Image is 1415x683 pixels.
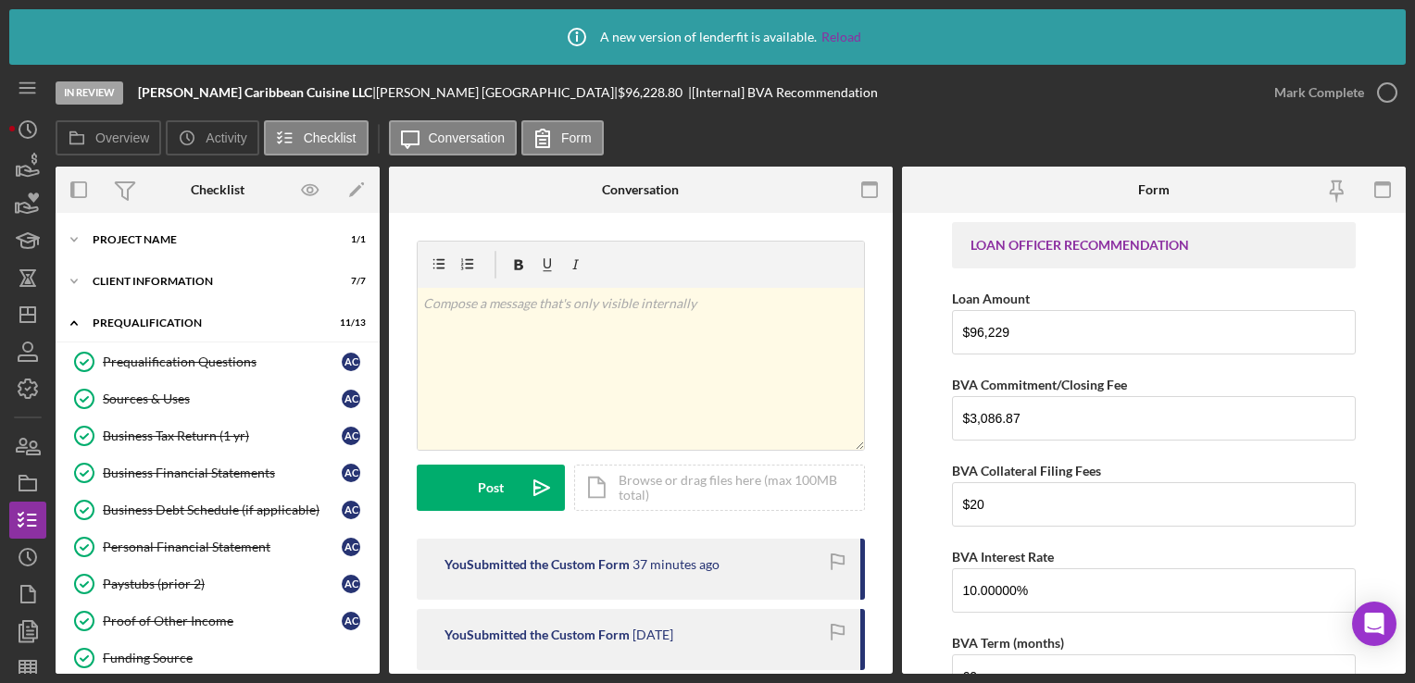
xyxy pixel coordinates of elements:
div: Funding Source [103,651,369,665]
div: A C [342,575,360,593]
div: You Submitted the Custom Form [445,627,630,642]
div: Proof of Other Income [103,614,342,628]
div: A C [342,353,360,371]
div: 11 / 13 [332,317,366,329]
div: Business Debt Schedule (if applicable) [103,503,342,517]
div: Open Intercom Messenger [1352,602,1396,646]
div: 1 / 1 [332,234,366,245]
a: Prequalification QuestionsAC [65,343,370,380]
a: Reload [821,30,861,44]
button: Post [417,465,565,511]
div: | [Internal] BVA Recommendation [688,85,878,100]
a: Paystubs (prior 2)AC [65,565,370,602]
div: Personal Financial Statement [103,540,342,554]
div: Form [1138,182,1170,197]
div: 7 / 7 [332,276,366,287]
div: Client Information [93,276,319,287]
label: Activity [206,130,246,145]
div: A C [342,464,360,482]
a: Proof of Other IncomeAC [65,602,370,640]
a: Personal Financial StatementAC [65,528,370,565]
div: Sources & Uses [103,391,342,406]
label: BVA Collateral Filing Fees [952,463,1101,478]
div: Prequalification Questions [103,354,342,369]
a: Sources & UsesAC [65,380,370,417]
div: Prequalification [93,317,319,329]
div: Business Financial Statements [103,466,342,480]
div: Business Tax Return (1 yr) [103,428,342,443]
button: Overview [56,120,161,155]
button: Form [521,120,604,155]
label: Checklist [304,130,357,145]
div: In Review [56,81,123,105]
a: Business Financial StatementsAC [65,454,370,491]
div: Paystubs (prior 2) [103,577,342,591]
label: Loan Amount [952,291,1030,306]
label: Form [561,130,592,145]
div: Mark Complete [1274,74,1364,111]
label: Conversation [429,130,506,145]
b: [PERSON_NAME] Caribbean Cuisine LLC [138,84,372,100]
a: Business Tax Return (1 yr)AC [65,417,370,454]
div: | [138,85,376,100]
label: BVA Commitment/Closing Fee [952,377,1127,392]
label: BVA Term (months) [952,635,1064,651]
time: 2025-08-08 17:32 [632,627,673,642]
div: A new version of lenderfit is available. [554,14,861,60]
a: Business Debt Schedule (if applicable)AC [65,491,370,528]
div: [PERSON_NAME] [GEOGRAPHIC_DATA] | [376,85,618,100]
div: A C [342,427,360,445]
div: Post [478,465,504,511]
div: Conversation [602,182,679,197]
button: Activity [166,120,258,155]
button: Mark Complete [1256,74,1406,111]
a: Funding Source [65,640,370,677]
label: Overview [95,130,149,145]
div: A C [342,390,360,408]
div: Project Name [93,234,319,245]
div: LOAN OFFICER RECOMMENDATION [970,238,1336,253]
div: Checklist [191,182,244,197]
button: Checklist [264,120,369,155]
button: Conversation [389,120,518,155]
div: You Submitted the Custom Form [445,557,630,572]
div: A C [342,538,360,556]
time: 2025-08-12 17:24 [632,557,720,572]
div: $96,228.80 [618,85,688,100]
div: A C [342,501,360,519]
label: BVA Interest Rate [952,549,1054,565]
div: A C [342,612,360,630]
